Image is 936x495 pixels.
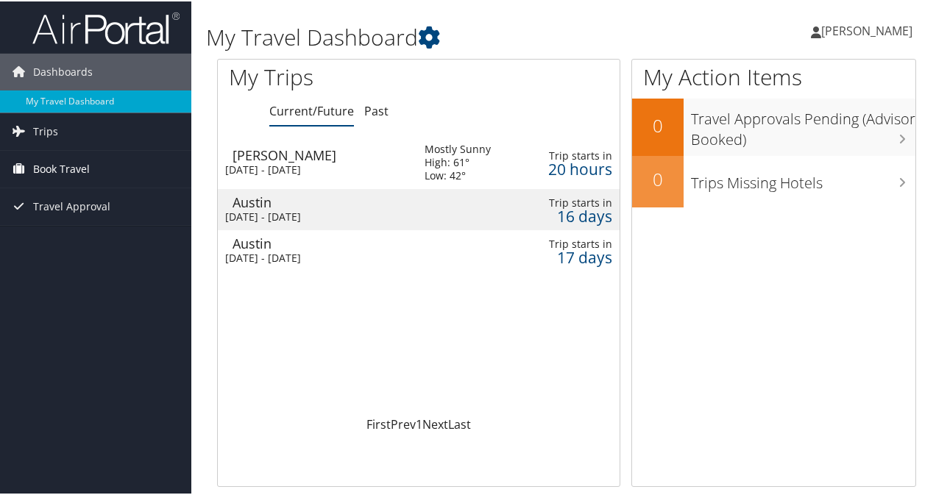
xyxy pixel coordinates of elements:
h1: My Travel Dashboard [206,21,687,51]
span: Trips [33,112,58,149]
div: [DATE] - [DATE] [225,250,403,263]
span: Dashboards [33,52,93,89]
span: Travel Approval [33,187,110,224]
div: Trip starts in [536,195,612,208]
a: 0Trips Missing Hotels [632,154,915,206]
a: Past [364,102,389,118]
a: 0Travel Approvals Pending (Advisor Booked) [632,97,915,154]
div: Austin [233,235,410,249]
div: [DATE] - [DATE] [225,162,403,175]
h1: My Action Items [632,60,915,91]
div: 17 days [536,249,612,263]
a: [PERSON_NAME] [811,7,927,51]
div: 16 days [536,208,612,221]
a: First [366,415,391,431]
div: Low: 42° [425,168,491,181]
div: [DATE] - [DATE] [225,209,403,222]
div: Austin [233,194,410,207]
a: Next [422,415,448,431]
h2: 0 [632,112,684,137]
a: Current/Future [269,102,354,118]
span: [PERSON_NAME] [821,21,912,38]
div: 20 hours [536,161,612,174]
span: Book Travel [33,149,90,186]
a: Last [448,415,471,431]
h2: 0 [632,165,684,190]
div: Trip starts in [536,236,612,249]
img: airportal-logo.png [32,10,180,44]
div: Mostly Sunny [425,141,491,154]
a: 1 [416,415,422,431]
div: [PERSON_NAME] [233,147,410,160]
h3: Trips Missing Hotels [691,164,915,192]
div: High: 61° [425,154,491,168]
h3: Travel Approvals Pending (Advisor Booked) [691,100,915,149]
div: Trip starts in [536,148,612,161]
h1: My Trips [229,60,441,91]
a: Prev [391,415,416,431]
